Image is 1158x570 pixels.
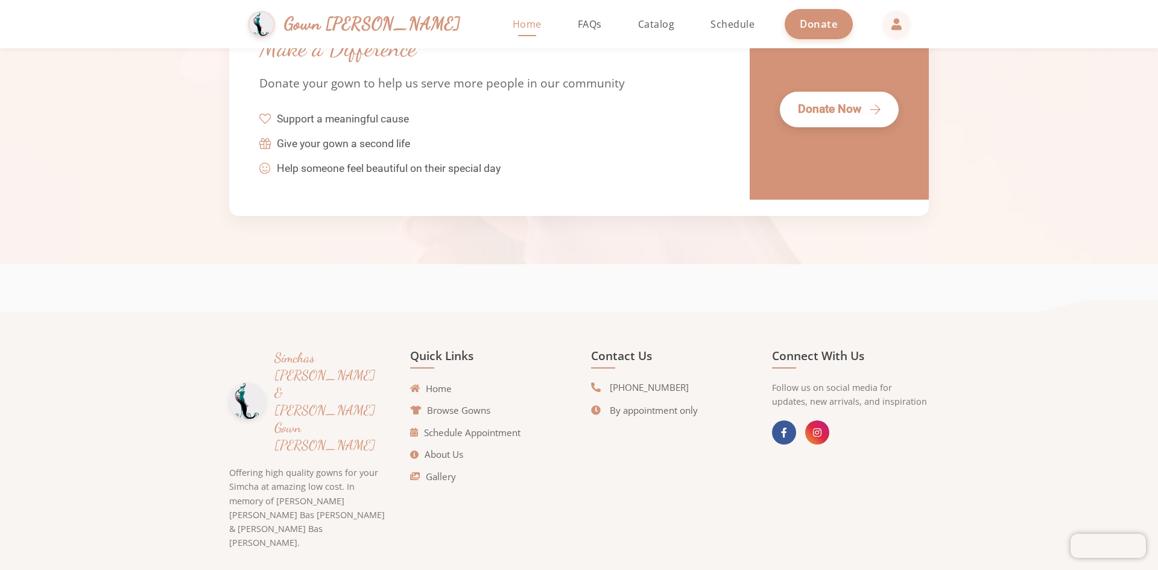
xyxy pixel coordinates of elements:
a: About Us [410,448,463,461]
span: FAQs [578,17,602,31]
a: Schedule Appointment [410,426,520,440]
span: Donate [800,17,838,31]
iframe: Chatra live chat [1071,534,1146,558]
a: Gown [PERSON_NAME] [248,8,473,41]
p: Follow us on social media for updates, new arrivals, and inspiration [772,381,929,408]
h4: Contact Us [591,349,748,369]
a: Gallery [410,470,456,484]
span: Schedule [710,17,755,31]
a: Home [410,382,452,396]
span: By appointment only [610,404,698,417]
a: Donate [785,9,853,39]
span: Gown [PERSON_NAME] [284,11,461,37]
a: Browse Gowns [410,404,490,417]
span: Give your gown a second life [277,136,410,151]
p: Donate your gown to help us serve more people in our community [259,74,720,93]
a: Donate Now [780,92,899,127]
img: Gown Gmach Logo [248,11,275,38]
h4: Quick Links [410,349,567,369]
h2: Make a Difference [259,33,720,62]
h4: Connect With Us [772,349,929,369]
p: Offering high quality gowns for your Simcha at amazing low cost. In memory of [PERSON_NAME] [PERS... [229,466,386,549]
span: Help someone feel beautiful on their special day [277,160,501,176]
span: [PHONE_NUMBER] [610,381,689,394]
span: Donate Now [798,101,861,118]
span: Catalog [638,17,675,31]
img: Gown Gmach Logo [229,383,265,419]
span: Home [513,17,542,31]
h3: Simchas [PERSON_NAME] & [PERSON_NAME] Gown [PERSON_NAME] [274,349,386,454]
span: Support a meaningful cause [277,111,409,127]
